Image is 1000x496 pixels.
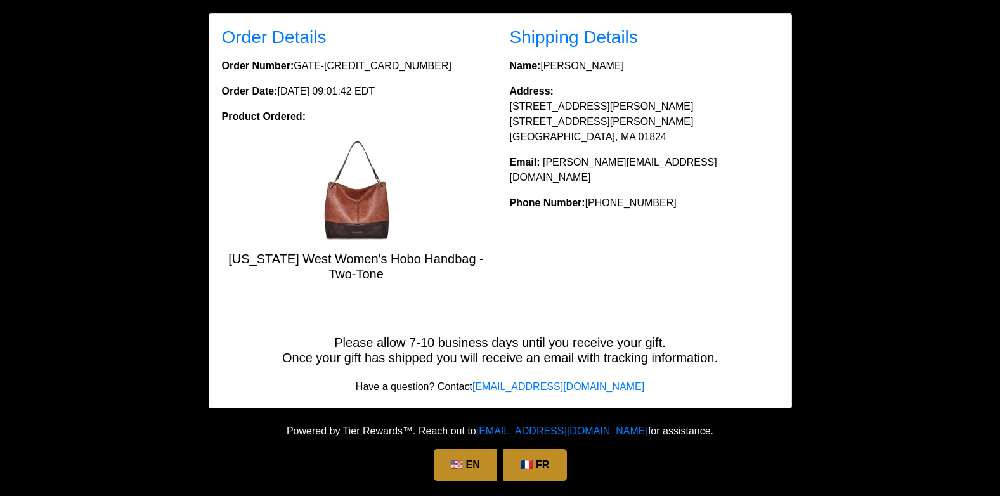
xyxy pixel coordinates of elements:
[510,155,779,185] p: [PERSON_NAME][EMAIL_ADDRESS][DOMAIN_NAME]
[306,140,407,241] img: Montana West Women's Hobo Handbag - Two-Tone
[222,84,491,99] p: [DATE] 09:01:42 EDT
[476,426,648,436] a: [EMAIL_ADDRESS][DOMAIN_NAME]
[503,449,567,481] a: 🇫🇷 FR
[222,58,491,74] p: GATE-[CREDIT_CARD_NUMBER]
[510,195,779,211] p: [PHONE_NUMBER]
[510,197,585,208] strong: Phone Number:
[472,381,644,392] a: [EMAIL_ADDRESS][DOMAIN_NAME]
[510,27,779,48] h3: Shipping Details
[434,449,497,481] a: 🇺🇸 EN
[510,60,541,71] strong: Name:
[287,426,713,436] span: Powered by Tier Rewards™. Reach out to for assistance.
[510,58,779,74] p: [PERSON_NAME]
[222,111,306,122] strong: Product Ordered:
[222,27,491,48] h3: Order Details
[510,84,779,145] p: [STREET_ADDRESS][PERSON_NAME] [STREET_ADDRESS][PERSON_NAME] [GEOGRAPHIC_DATA], MA 01824
[222,251,491,282] h5: [US_STATE] West Women's Hobo Handbag - Two-Tone
[209,335,791,350] h5: Please allow 7-10 business days until you receive your gift.
[222,60,294,71] strong: Order Number:
[510,157,540,167] strong: Email:
[431,449,570,481] div: Language Selection
[222,86,278,96] strong: Order Date:
[209,350,791,365] h5: Once your gift has shipped you will receive an email with tracking information.
[209,381,791,393] h6: Have a question? Contact
[510,86,554,96] strong: Address:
